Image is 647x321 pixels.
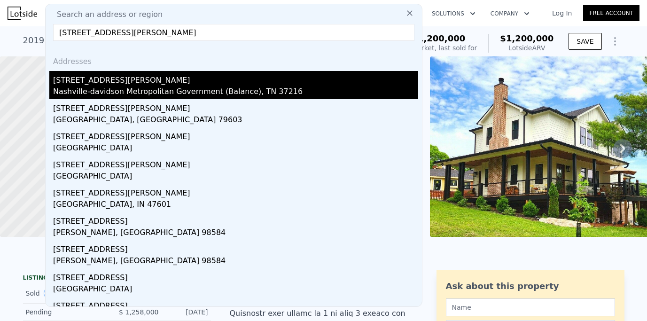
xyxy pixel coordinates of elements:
[424,5,483,22] button: Solutions
[53,24,414,41] input: Enter an address, city, region, neighborhood or zip code
[53,227,418,240] div: [PERSON_NAME], [GEOGRAPHIC_DATA] 98584
[541,8,583,18] a: Log In
[49,48,418,71] div: Addresses
[49,9,163,20] span: Search an address or region
[53,86,418,99] div: Nashville-davidson Metropolitan Government (Balance), TN 37216
[53,71,418,86] div: [STREET_ADDRESS][PERSON_NAME]
[23,34,243,47] div: 2019 McKennell Dr , [GEOGRAPHIC_DATA] , TN 37206
[500,43,553,53] div: Lotside ARV
[53,142,418,156] div: [GEOGRAPHIC_DATA]
[53,99,418,114] div: [STREET_ADDRESS][PERSON_NAME]
[606,32,624,51] button: Show Options
[44,287,67,299] button: View historical data
[53,283,418,297] div: [GEOGRAPHIC_DATA]
[53,268,418,283] div: [STREET_ADDRESS]
[583,5,639,21] a: Free Account
[53,240,418,255] div: [STREET_ADDRESS]
[53,171,418,184] div: [GEOGRAPHIC_DATA]
[26,287,109,299] div: Sold
[166,307,208,317] div: [DATE]
[53,255,418,268] div: [PERSON_NAME], [GEOGRAPHIC_DATA] 98584
[53,297,418,312] div: [STREET_ADDRESS]
[8,7,37,20] img: Lotside
[53,184,418,199] div: [STREET_ADDRESS][PERSON_NAME]
[119,308,159,316] span: $ 1,258,000
[400,43,477,53] div: Off Market, last sold for
[446,298,615,316] input: Name
[53,156,418,171] div: [STREET_ADDRESS][PERSON_NAME]
[412,33,465,43] span: $1,200,000
[53,127,418,142] div: [STREET_ADDRESS][PERSON_NAME]
[53,212,418,227] div: [STREET_ADDRESS]
[569,33,601,50] button: SAVE
[53,199,418,212] div: [GEOGRAPHIC_DATA], IN 47601
[23,274,211,283] div: LISTING & SALE HISTORY
[53,114,418,127] div: [GEOGRAPHIC_DATA], [GEOGRAPHIC_DATA] 79603
[26,307,109,317] div: Pending
[500,33,553,43] span: $1,200,000
[446,280,615,293] div: Ask about this property
[483,5,537,22] button: Company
